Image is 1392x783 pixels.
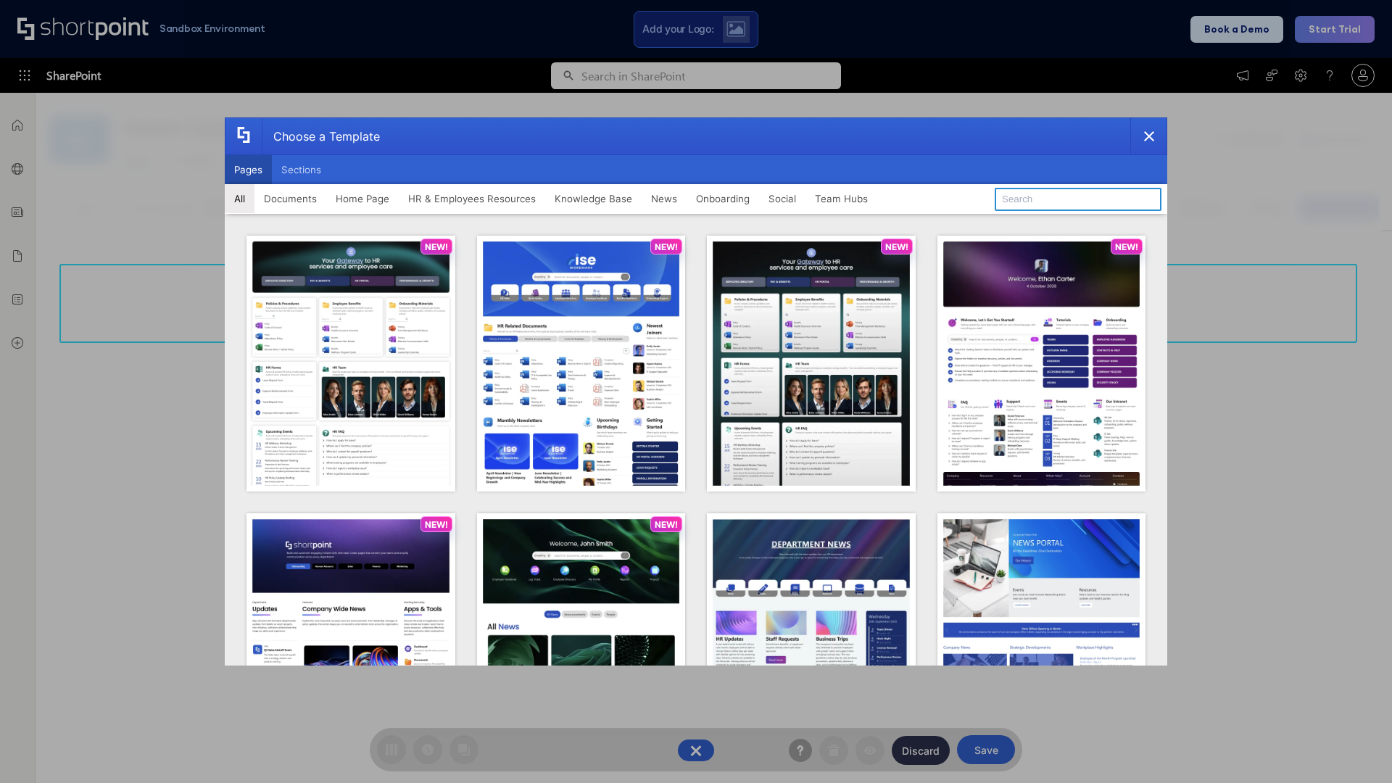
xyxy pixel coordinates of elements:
p: NEW! [1115,241,1138,252]
button: Knowledge Base [545,184,642,213]
button: Social [759,184,805,213]
p: NEW! [655,241,678,252]
button: News [642,184,687,213]
button: Team Hubs [805,184,877,213]
button: HR & Employees Resources [399,184,545,213]
div: template selector [225,117,1167,666]
p: NEW! [425,519,448,530]
button: Pages [225,155,272,184]
p: NEW! [655,519,678,530]
div: Choose a Template [262,118,380,154]
button: All [225,184,254,213]
button: Onboarding [687,184,759,213]
button: Documents [254,184,326,213]
iframe: Chat Widget [1131,615,1392,783]
input: Search [995,188,1161,211]
p: NEW! [425,241,448,252]
button: Sections [272,155,331,184]
button: Home Page [326,184,399,213]
p: NEW! [885,241,908,252]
